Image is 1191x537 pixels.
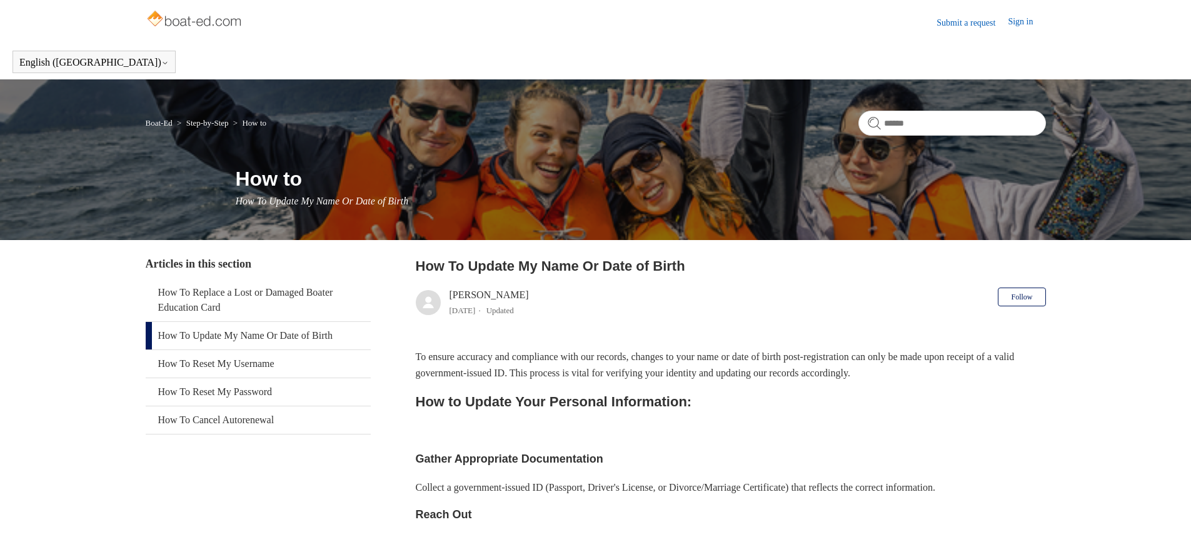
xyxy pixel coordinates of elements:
[146,350,371,378] a: How To Reset My Username
[146,258,251,270] span: Articles in this section
[174,118,231,128] li: Step-by-Step
[998,288,1045,306] button: Follow Article
[146,378,371,406] a: How To Reset My Password
[146,118,173,128] a: Boat-Ed
[146,8,245,33] img: Boat-Ed Help Center home page
[450,306,476,315] time: 04/08/2025, 11:33
[236,164,1046,194] h1: How to
[450,288,529,318] div: [PERSON_NAME]
[486,306,514,315] li: Updated
[146,118,175,128] li: Boat-Ed
[416,479,1046,496] p: Collect a government-issued ID (Passport, Driver's License, or Divorce/Marriage Certificate) that...
[416,450,1046,468] h3: Gather Appropriate Documentation
[416,256,1046,276] h2: How To Update My Name Or Date of Birth
[416,506,1046,524] h3: Reach Out
[19,57,169,68] button: English ([GEOGRAPHIC_DATA])
[146,406,371,434] a: How To Cancel Autorenewal
[1149,495,1182,528] div: Live chat
[1008,15,1045,30] a: Sign in
[416,391,1046,413] h2: How to Update Your Personal Information:
[416,349,1046,381] p: To ensure accuracy and compliance with our records, changes to your name or date of birth post-re...
[236,196,409,206] span: How To Update My Name Or Date of Birth
[231,118,266,128] li: How to
[242,118,266,128] a: How to
[146,322,371,349] a: How To Update My Name Or Date of Birth
[937,16,1008,29] a: Submit a request
[186,118,229,128] a: Step-by-Step
[858,111,1046,136] input: Search
[146,279,371,321] a: How To Replace a Lost or Damaged Boater Education Card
